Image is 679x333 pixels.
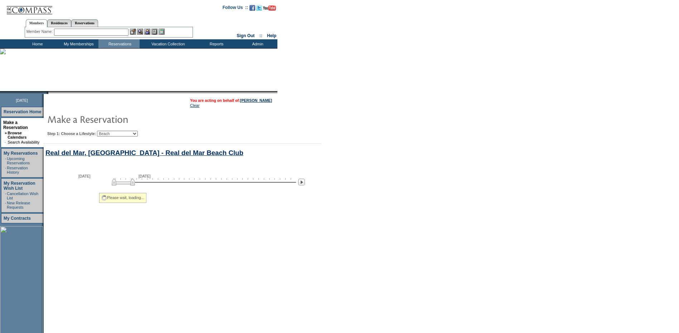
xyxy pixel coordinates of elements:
[256,7,262,11] a: Follow us on Twitter
[7,156,30,165] a: Upcoming Reservations
[240,98,272,103] a: [PERSON_NAME]
[26,29,54,35] div: Member Name:
[137,29,143,35] img: View
[16,98,28,103] span: [DATE]
[7,192,38,200] a: Cancellation Wish List
[223,4,248,13] td: Follow Us ::
[7,201,30,209] a: New Release Requests
[8,140,39,144] a: Search Availability
[8,131,26,139] a: Browse Calendars
[47,112,190,126] img: pgTtlMakeReservation.gif
[48,91,49,94] img: blank.gif
[5,140,7,144] td: ·
[78,174,91,178] span: [DATE]
[263,7,276,11] a: Subscribe to our YouTube Channel
[57,39,98,48] td: My Memberships
[5,131,7,135] b: »
[16,39,57,48] td: Home
[249,5,255,11] img: Become our fan on Facebook
[4,181,35,191] a: My Reservation Wish List
[4,216,31,221] a: My Contracts
[151,29,157,35] img: Reservations
[237,33,254,38] a: Sign Out
[267,33,276,38] a: Help
[4,151,38,156] a: My Reservations
[4,109,41,114] a: Reservation Home
[159,29,165,35] img: b_calculator.gif
[190,103,199,108] a: Clear
[47,19,71,27] a: Residences
[98,39,140,48] td: Reservations
[99,193,146,203] div: Please wait, loading...
[139,174,151,178] span: [DATE]
[7,166,28,174] a: Reservation History
[26,19,48,27] a: Members
[263,5,276,11] img: Subscribe to our YouTube Channel
[47,131,96,136] b: Step 1: Choose a Lifestyle:
[5,166,6,174] td: ·
[45,149,243,156] a: Real del Mar, [GEOGRAPHIC_DATA] - Real del Mar Beach Club
[101,195,107,201] img: spinner2.gif
[144,29,150,35] img: Impersonate
[298,179,305,185] img: Next
[140,39,195,48] td: Vacation Collection
[190,98,272,103] span: You are acting on behalf of:
[5,201,6,209] td: ·
[71,19,98,27] a: Reservations
[260,33,262,38] span: ::
[130,29,136,35] img: b_edit.gif
[195,39,236,48] td: Reports
[249,7,255,11] a: Become our fan on Facebook
[5,192,6,200] td: ·
[256,5,262,11] img: Follow us on Twitter
[3,120,28,130] a: Make a Reservation
[5,156,6,165] td: ·
[236,39,277,48] td: Admin
[46,91,48,94] img: promoShadowLeftCorner.gif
